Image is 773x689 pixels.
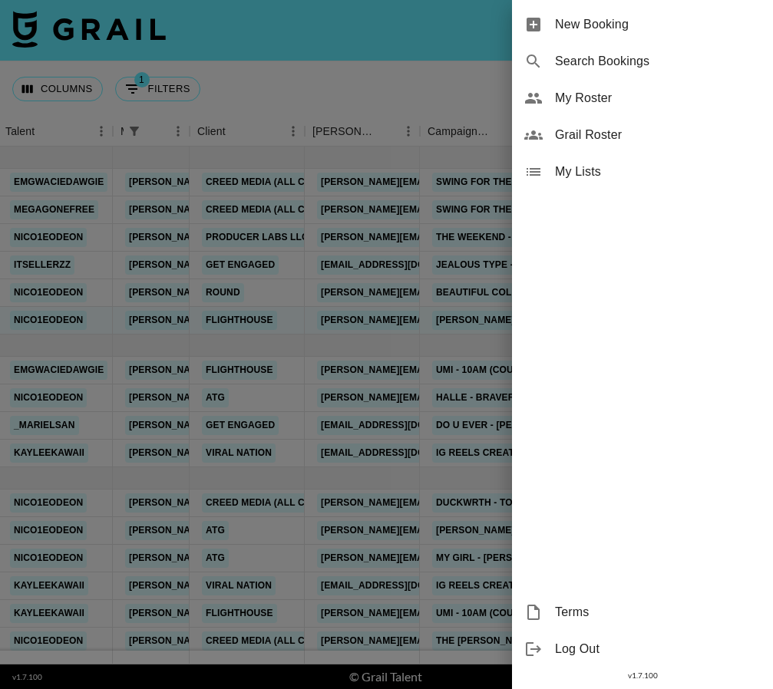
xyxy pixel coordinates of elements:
[512,153,773,190] div: My Lists
[512,594,773,631] div: Terms
[512,668,773,684] div: v 1.7.100
[555,52,761,71] span: Search Bookings
[555,89,761,107] span: My Roster
[555,640,761,658] span: Log Out
[555,163,761,181] span: My Lists
[512,631,773,668] div: Log Out
[555,603,761,621] span: Terms
[555,15,761,34] span: New Booking
[512,6,773,43] div: New Booking
[512,117,773,153] div: Grail Roster
[555,126,761,144] span: Grail Roster
[512,80,773,117] div: My Roster
[512,43,773,80] div: Search Bookings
